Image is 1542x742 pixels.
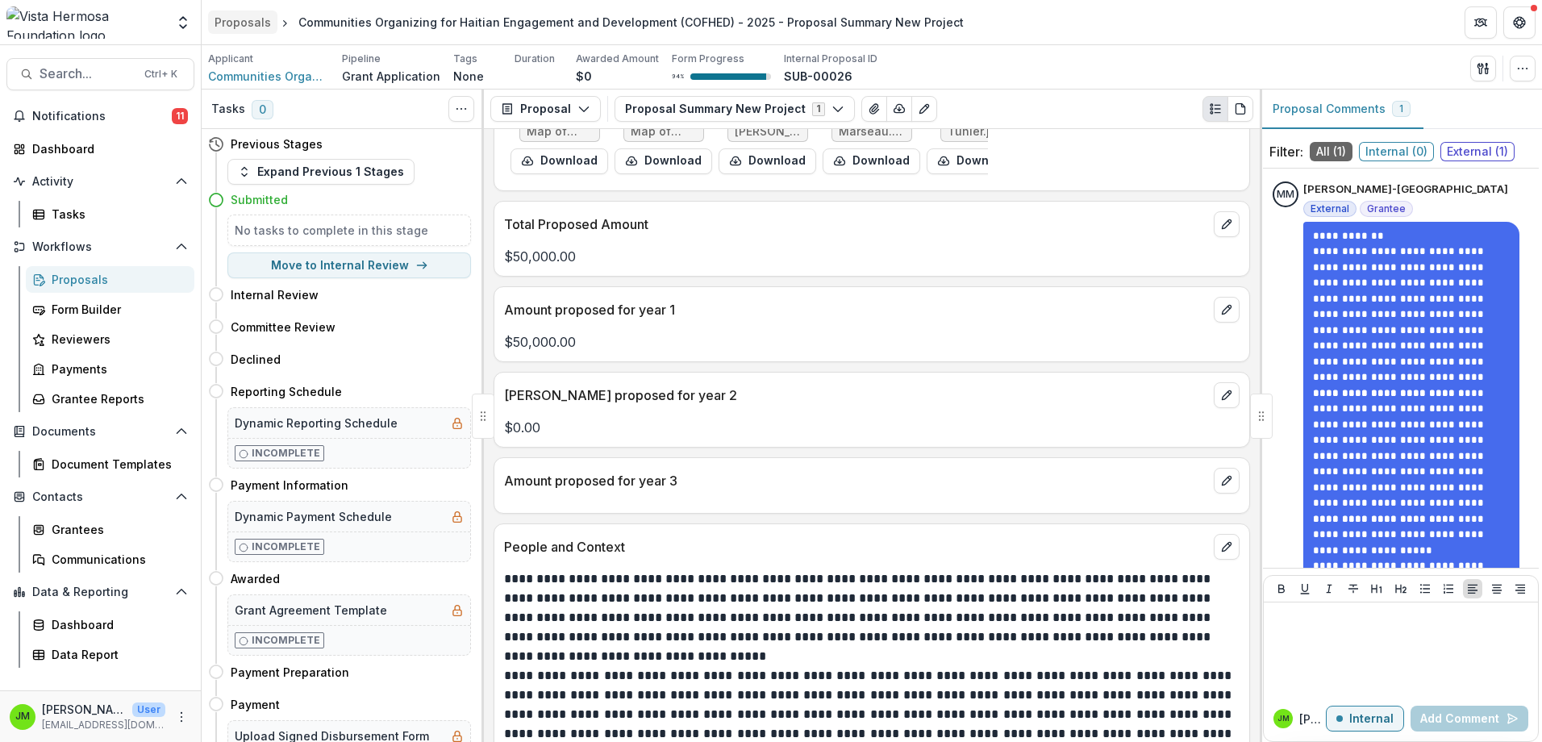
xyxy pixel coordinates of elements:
[32,110,172,123] span: Notifications
[141,65,181,83] div: Ctrl + K
[1311,203,1349,215] span: External
[576,52,659,66] p: Awarded Amount
[1202,96,1228,122] button: Plaintext view
[231,286,319,303] h4: Internal Review
[172,707,191,727] button: More
[735,125,801,139] span: [PERSON_NAME].jpg
[32,140,181,157] div: Dashboard
[40,66,135,81] span: Search...
[1269,142,1303,161] p: Filter:
[784,52,877,66] p: Internal Proposal ID
[342,52,381,66] p: Pipeline
[1415,579,1435,598] button: Bullet List
[1440,142,1515,161] span: External ( 1 )
[26,641,194,668] a: Data Report
[1214,211,1240,237] button: edit
[631,125,697,139] span: Map of [PERSON_NAME] commune.docx
[215,14,271,31] div: Proposals
[1487,579,1507,598] button: Align Center
[1295,579,1315,598] button: Underline
[52,646,181,663] div: Data Report
[1391,579,1411,598] button: Heading 2
[231,383,342,400] h4: Reporting Schedule
[252,100,273,119] span: 0
[52,551,181,568] div: Communications
[252,446,320,461] p: Incomplete
[615,96,855,122] button: Proposal Summary New Project1
[504,215,1207,234] p: Total Proposed Amount
[32,425,169,439] span: Documents
[672,71,684,82] p: 94 %
[784,68,852,85] p: SUB-00026
[26,266,194,293] a: Proposals
[576,68,592,85] p: $0
[52,331,181,348] div: Reviewers
[1260,90,1423,129] button: Proposal Comments
[235,222,464,239] h5: No tasks to complete in this stage
[1299,711,1326,727] p: [PERSON_NAME]
[52,271,181,288] div: Proposals
[1511,579,1530,598] button: Align Right
[839,125,905,139] span: Marseau.jpg
[515,52,555,66] p: Duration
[298,14,964,31] div: Communities Organizing for Haitian Engagement and Development (COFHED) - 2025 - Proposal Summary ...
[6,58,194,90] button: Search...
[235,508,392,525] h5: Dynamic Payment Schedule
[52,361,181,377] div: Payments
[252,540,320,554] p: Incomplete
[231,135,323,152] h4: Previous Stages
[1463,579,1482,598] button: Align Left
[927,148,1024,174] button: download-form-response
[26,201,194,227] a: Tasks
[511,148,608,174] button: download-form-response
[1411,706,1528,732] button: Add Comment
[1367,203,1406,215] span: Grantee
[1277,190,1294,200] div: Madeleine Maceno-Avignon
[208,10,277,34] a: Proposals
[1439,579,1458,598] button: Ordered List
[1277,715,1290,723] div: Jerry Martinez
[252,633,320,648] p: Incomplete
[172,108,188,124] span: 11
[208,68,329,85] a: Communities Organizing for Haitian Engagement and Development (COFHED)
[1399,103,1403,115] span: 1
[227,252,471,278] button: Move to Internal Review
[32,586,169,599] span: Data & Reporting
[26,386,194,412] a: Grantee Reports
[948,125,1004,139] span: Tunier.jpg
[52,206,181,223] div: Tasks
[15,711,30,722] div: Jerry Martinez
[1344,579,1363,598] button: Strike
[26,356,194,382] a: Payments
[208,52,253,66] p: Applicant
[453,52,477,66] p: Tags
[32,240,169,254] span: Workflows
[6,419,194,444] button: Open Documents
[172,6,194,39] button: Open entity switcher
[911,96,937,122] button: Edit as form
[1214,297,1240,323] button: edit
[504,332,1240,352] p: $50,000.00
[52,456,181,473] div: Document Templates
[504,300,1207,319] p: Amount proposed for year 1
[504,471,1207,490] p: Amount proposed for year 3
[504,418,1240,437] p: $0.00
[26,326,194,352] a: Reviewers
[719,148,816,174] button: download-form-response
[6,169,194,194] button: Open Activity
[208,10,970,34] nav: breadcrumb
[1465,6,1497,39] button: Partners
[1503,6,1536,39] button: Get Help
[490,96,601,122] button: Proposal
[52,616,181,633] div: Dashboard
[6,135,194,162] a: Dashboard
[1227,96,1253,122] button: PDF view
[231,319,335,336] h4: Committee Review
[1326,706,1404,732] button: Internal
[26,546,194,573] a: Communications
[211,102,245,116] h3: Tasks
[504,537,1207,556] p: People and Context
[1214,468,1240,494] button: edit
[453,68,484,85] p: None
[231,477,348,494] h4: Payment Information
